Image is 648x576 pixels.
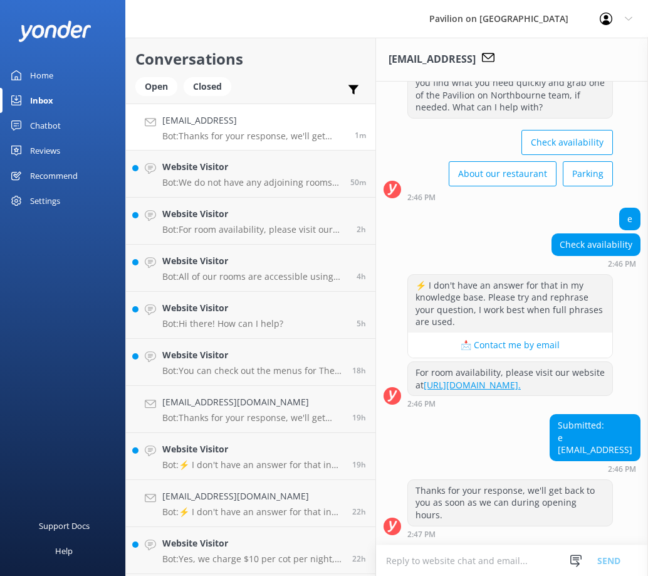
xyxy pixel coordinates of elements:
[162,131,345,142] p: Bot: Thanks for your response, we'll get back to you as soon as we can during opening hours.
[135,79,184,93] a: Open
[162,271,347,282] p: Bot: All of our rooms are accessible using the elevator, but please note that we do not have any ...
[162,506,343,518] p: Bot: ⚡ I don't have an answer for that in my knowledge base. Please try and rephrase your questio...
[162,177,341,188] p: Bot: We do not have any adjoining rooms at the [GEOGRAPHIC_DATA] on [GEOGRAPHIC_DATA].
[352,365,366,376] span: 08:15pm 12-Aug-2025 (UTC +10:00) Australia/Sydney
[162,318,283,329] p: Bot: Hi there! How can I help?
[162,489,343,503] h4: [EMAIL_ADDRESS][DOMAIN_NAME]
[407,531,436,538] strong: 2:47 PM
[162,160,341,174] h4: Website Visitor
[563,161,613,186] button: Parking
[408,333,612,358] button: 📩 Contact me by email
[126,433,375,480] a: Website VisitorBot:⚡ I don't have an answer for that in my knowledge base. Please try and rephras...
[550,464,640,473] div: 02:46pm 13-Aug-2025 (UTC +10:00) Australia/Sydney
[407,530,613,538] div: 02:47pm 13-Aug-2025 (UTC +10:00) Australia/Sydney
[550,415,640,461] div: Submitted: e [EMAIL_ADDRESS]
[408,60,612,117] div: HI! I'm a virtual assistant. I'm here to help you find what you need quickly and grab one of the ...
[608,260,636,268] strong: 2:46 PM
[30,188,60,213] div: Settings
[126,245,375,292] a: Website VisitorBot:All of our rooms are accessible using the elevator, but please note that we do...
[126,104,375,151] a: [EMAIL_ADDRESS]Bot:Thanks for your response, we'll get back to you as soon as we can during openi...
[30,113,61,138] div: Chatbot
[162,442,343,456] h4: Website Visitor
[352,459,366,470] span: 07:18pm 12-Aug-2025 (UTC +10:00) Australia/Sydney
[39,513,90,538] div: Support Docs
[162,365,343,376] p: Bot: You can check out the menus for The Atrium Restaurant and Bar on their website here: [URL][D...
[30,88,53,113] div: Inbox
[162,207,347,221] h4: Website Visitor
[355,130,366,141] span: 02:46pm 13-Aug-2025 (UTC +10:00) Australia/Sydney
[126,339,375,386] a: Website VisitorBot:You can check out the menus for The Atrium Restaurant and Bar on their website...
[19,21,91,41] img: yonder-white-logo.png
[30,63,53,88] div: Home
[352,412,366,423] span: 07:22pm 12-Aug-2025 (UTC +10:00) Australia/Sydney
[424,379,521,391] a: [URL][DOMAIN_NAME].
[357,318,366,329] span: 09:28am 13-Aug-2025 (UTC +10:00) Australia/Sydney
[407,399,613,408] div: 02:46pm 13-Aug-2025 (UTC +10:00) Australia/Sydney
[162,536,343,550] h4: Website Visitor
[135,77,177,96] div: Open
[389,51,476,68] h3: [EMAIL_ADDRESS]
[449,161,557,186] button: About our restaurant
[552,234,640,255] div: Check availability
[407,194,436,201] strong: 2:46 PM
[135,47,366,71] h2: Conversations
[620,208,640,230] div: e
[408,362,612,395] div: For room availability, please visit our website at
[352,553,366,564] span: 04:01pm 12-Aug-2025 (UTC +10:00) Australia/Sydney
[126,151,375,198] a: Website VisitorBot:We do not have any adjoining rooms at the [GEOGRAPHIC_DATA] on [GEOGRAPHIC_DAT...
[551,259,640,268] div: 02:46pm 13-Aug-2025 (UTC +10:00) Australia/Sydney
[162,224,347,235] p: Bot: For room availability, please visit our website at [URL][DOMAIN_NAME].
[126,198,375,245] a: Website VisitorBot:For room availability, please visit our website at [URL][DOMAIN_NAME].2h
[357,224,366,235] span: 12:06pm 13-Aug-2025 (UTC +10:00) Australia/Sydney
[162,114,345,127] h4: [EMAIL_ADDRESS]
[162,348,343,362] h4: Website Visitor
[30,163,78,188] div: Recommend
[126,386,375,433] a: [EMAIL_ADDRESS][DOMAIN_NAME]Bot:Thanks for your response, we'll get back to you as soon as we can...
[162,553,343,565] p: Bot: Yes, we charge $10 per cot per night, including the bedding.
[162,254,347,268] h4: Website Visitor
[408,275,612,333] div: ⚡ I don't have an answer for that in my knowledge base. Please try and rephrase your question, I ...
[162,459,343,471] p: Bot: ⚡ I don't have an answer for that in my knowledge base. Please try and rephrase your questio...
[407,400,436,408] strong: 2:46 PM
[162,301,283,315] h4: Website Visitor
[352,506,366,517] span: 04:07pm 12-Aug-2025 (UTC +10:00) Australia/Sydney
[521,130,613,155] button: Check availability
[126,480,375,527] a: [EMAIL_ADDRESS][DOMAIN_NAME]Bot:⚡ I don't have an answer for that in my knowledge base. Please tr...
[55,538,73,563] div: Help
[162,412,343,424] p: Bot: Thanks for your response, we'll get back to you as soon as we can during opening hours.
[357,271,366,282] span: 10:31am 13-Aug-2025 (UTC +10:00) Australia/Sydney
[350,177,366,188] span: 01:58pm 13-Aug-2025 (UTC +10:00) Australia/Sydney
[184,79,238,93] a: Closed
[407,193,613,201] div: 02:46pm 13-Aug-2025 (UTC +10:00) Australia/Sydney
[30,138,60,163] div: Reviews
[162,395,343,409] h4: [EMAIL_ADDRESS][DOMAIN_NAME]
[184,77,231,96] div: Closed
[408,480,612,526] div: Thanks for your response, we'll get back to you as soon as we can during opening hours.
[126,527,375,574] a: Website VisitorBot:Yes, we charge $10 per cot per night, including the bedding.22h
[608,466,636,473] strong: 2:46 PM
[126,292,375,339] a: Website VisitorBot:Hi there! How can I help?5h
